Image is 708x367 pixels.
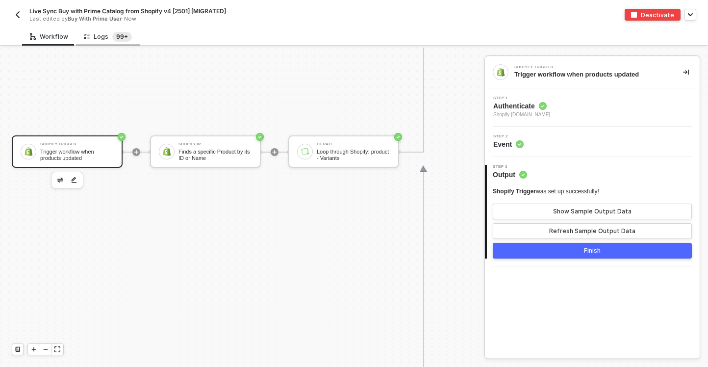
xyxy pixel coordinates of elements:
[71,177,77,183] img: edit-cred
[493,101,550,111] span: Authenticate
[14,11,22,19] img: back
[493,111,550,119] span: Shopify [DOMAIN_NAME]
[584,247,601,255] div: Finish
[493,188,536,195] span: Shopify Trigger
[493,165,527,169] span: Step 3
[57,178,63,183] img: edit-cred
[68,174,80,186] button: edit-cred
[272,149,278,155] span: icon-play
[12,9,24,21] button: back
[162,147,171,156] img: icon
[514,70,667,79] div: Trigger workflow when products updated
[553,208,632,215] div: Show Sample Output Data
[178,142,252,146] div: Shopify #2
[133,149,139,155] span: icon-play
[549,227,635,235] div: Refresh Sample Output Data
[496,68,505,77] img: integration-icon
[493,187,599,196] div: was set up successfully!
[31,346,37,352] span: icon-play
[493,134,524,138] span: Step 2
[30,33,68,41] div: Workflow
[493,139,524,149] span: Event
[112,32,132,42] sup: 355
[54,174,66,186] button: edit-cred
[514,65,661,69] div: Shopify Trigger
[485,96,700,119] div: Step 1Authenticate Shopify [DOMAIN_NAME]
[29,7,226,15] span: Live Sync Buy with Prime Catalog from Shopify v4 [2501] [MIGRATED]
[394,133,402,141] span: icon-success-page
[493,204,692,219] button: Show Sample Output Data
[256,133,264,141] span: icon-success-page
[493,170,527,180] span: Output
[301,147,309,156] img: icon
[641,11,674,19] div: Deactivate
[317,142,390,146] div: Iterate
[625,9,681,21] button: deactivateDeactivate
[317,149,390,161] div: Loop through Shopify: product - Variants
[178,149,252,161] div: Finds a specific Product by its ID or Name
[118,133,126,141] span: icon-success-page
[493,223,692,239] button: Refresh Sample Output Data
[24,147,33,156] img: icon
[84,32,132,42] div: Logs
[40,142,114,146] div: Shopify Trigger
[485,165,700,259] div: Step 3Output Shopify Triggerwas set up successfully!Show Sample Output DataRefresh Sample Output ...
[493,243,692,259] button: Finish
[54,346,60,352] span: icon-expand
[29,15,331,23] div: Last edited by - Now
[493,96,550,100] span: Step 1
[683,69,689,75] span: icon-collapse-right
[43,346,49,352] span: icon-minus
[631,12,637,18] img: deactivate
[68,15,122,22] span: Buy With Prime User
[40,149,114,161] div: Trigger workflow when products updated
